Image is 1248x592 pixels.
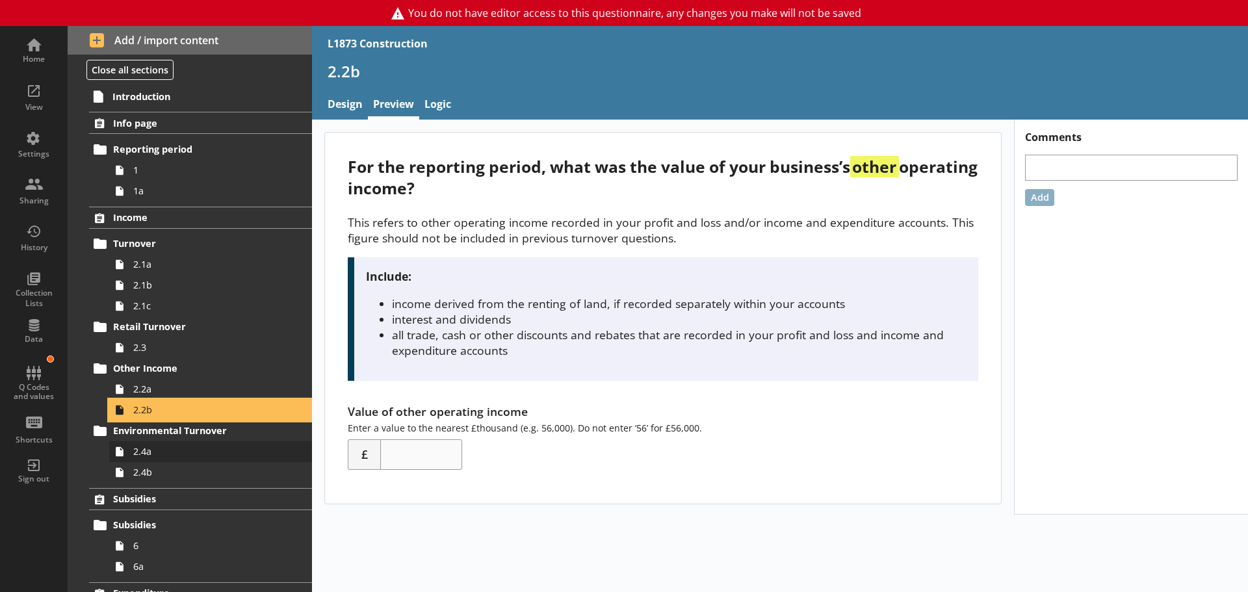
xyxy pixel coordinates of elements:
[113,117,273,129] span: Info page
[89,420,312,441] a: Environmental Turnover
[89,139,312,160] a: Reporting period
[90,33,291,47] span: Add / import content
[133,383,278,395] span: 2.2a
[113,519,273,531] span: Subsidies
[11,196,57,206] div: Sharing
[109,337,312,358] a: 2.3
[89,233,312,254] a: Turnover
[392,327,967,358] li: all trade, cash or other discounts and rebates that are recorded in your profit and loss and inco...
[133,279,278,291] span: 2.1b
[113,362,273,374] span: Other Income
[133,466,278,478] span: 2.4b
[11,288,57,308] div: Collection Lists
[89,358,312,379] a: Other Income
[95,358,312,420] li: Other Income2.2a2.2b
[850,156,898,177] strong: other
[89,515,312,535] a: Subsidies
[366,268,411,284] strong: Include:
[89,316,312,337] a: Retail Turnover
[133,164,278,176] span: 1
[133,560,278,573] span: 6a
[89,207,312,229] a: Income
[89,488,312,510] a: Subsidies
[113,211,273,224] span: Income
[68,207,312,483] li: IncomeTurnover2.1a2.1b2.1cRetail Turnover2.3Other Income2.2a2.2bEnvironmental Turnover2.4a2.4b
[68,488,312,577] li: SubsidiesSubsidies66a
[322,92,368,120] a: Design
[133,341,278,354] span: 2.3
[109,556,312,577] a: 6a
[133,445,278,457] span: 2.4a
[133,185,278,197] span: 1a
[95,515,312,577] li: Subsidies66a
[328,36,428,51] div: L1873 Construction
[95,139,312,201] li: Reporting period11a
[113,143,273,155] span: Reporting period
[109,254,312,275] a: 2.1a
[109,275,312,296] a: 2.1b
[113,424,273,437] span: Environmental Turnover
[109,462,312,483] a: 2.4b
[133,404,278,416] span: 2.2b
[133,539,278,552] span: 6
[1015,120,1248,144] h1: Comments
[11,383,57,402] div: Q Codes and values
[68,26,312,55] button: Add / import content
[11,149,57,159] div: Settings
[392,296,967,311] li: income derived from the renting of land, if recorded separately within your accounts
[109,400,312,420] a: 2.2b
[95,420,312,483] li: Environmental Turnover2.4a2.4b
[109,160,312,181] a: 1
[95,233,312,316] li: Turnover2.1a2.1b2.1c
[419,92,456,120] a: Logic
[11,242,57,253] div: History
[11,474,57,484] div: Sign out
[113,237,273,250] span: Turnover
[109,535,312,556] a: 6
[328,61,1232,81] h1: 2.2b
[11,54,57,64] div: Home
[109,379,312,400] a: 2.2a
[86,60,174,80] button: Close all sections
[95,316,312,358] li: Retail Turnover2.3
[89,112,312,134] a: Info page
[368,92,419,120] a: Preview
[109,296,312,316] a: 2.1c
[109,441,312,462] a: 2.4a
[113,320,273,333] span: Retail Turnover
[133,258,278,270] span: 2.1a
[348,214,978,246] p: This refers to other operating income recorded in your profit and loss and/or income and expendit...
[348,156,978,199] div: For the reporting period, what was the value of your business’s operating income?
[392,311,967,327] li: interest and dividends
[112,90,273,103] span: Introduction
[88,86,312,107] a: Introduction
[11,334,57,344] div: Data
[11,435,57,445] div: Shortcuts
[113,493,273,505] span: Subsidies
[11,102,57,112] div: View
[109,181,312,201] a: 1a
[68,112,312,201] li: Info pageReporting period11a
[133,300,278,312] span: 2.1c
